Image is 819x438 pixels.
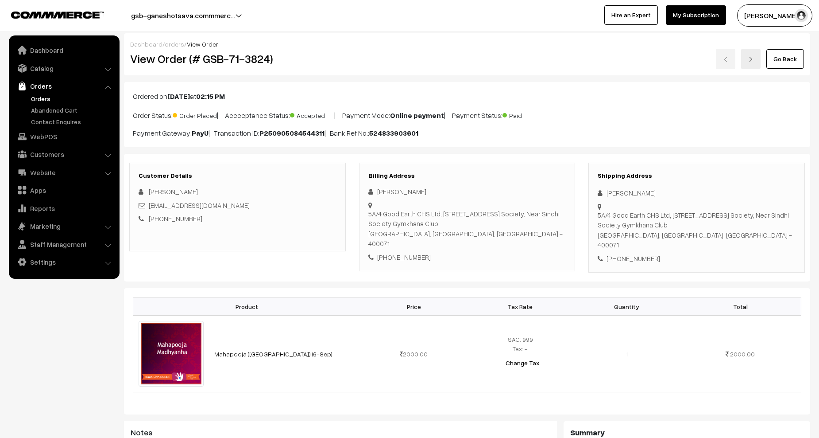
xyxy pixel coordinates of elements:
a: Apps [11,182,116,198]
a: orders [165,40,184,48]
a: Contact Enquires [29,117,116,126]
span: [PERSON_NAME] [149,188,198,196]
a: Customers [11,146,116,162]
a: Orders [29,94,116,103]
span: 1 [626,350,628,358]
h2: View Order (# GSB-71-3824) [130,52,346,66]
div: [PHONE_NUMBER] [598,254,796,264]
a: Dashboard [130,40,162,48]
div: 5A/4 Good Earth CHS Ltd, [STREET_ADDRESS] Society, Near Sindhi Society Gymkhana Club [GEOGRAPHIC_... [598,210,796,250]
span: Accepted [290,109,334,120]
h3: Notes [131,428,550,438]
img: COMMMERCE [11,12,104,18]
span: SAC: 999 Tax: - [508,336,533,352]
h3: Billing Address [368,172,566,180]
a: [EMAIL_ADDRESS][DOMAIN_NAME] [149,201,250,209]
a: Mahapooja ([GEOGRAPHIC_DATA]) (6-Sep) [214,350,332,358]
b: 524833903601 [369,129,418,137]
button: [PERSON_NAME] [737,4,812,27]
div: 5A/4 Good Earth CHS Ltd, [STREET_ADDRESS] Society, Near Sindhi Society Gymkhana Club [GEOGRAPHIC_... [368,209,566,249]
img: user [795,9,808,22]
a: Staff Management [11,236,116,252]
a: Abandoned Cart [29,106,116,115]
th: Total [680,297,801,316]
a: Hire an Expert [604,5,658,25]
a: [PHONE_NUMBER] [149,215,202,223]
div: [PERSON_NAME] [368,187,566,197]
span: Paid [502,109,547,120]
h3: Shipping Address [598,172,796,180]
th: Product [133,297,361,316]
div: [PHONE_NUMBER] [368,252,566,262]
img: Mahapooja_Madhyanha.jpg [139,321,204,386]
a: Orders [11,78,116,94]
a: Settings [11,254,116,270]
h3: Customer Details [139,172,336,180]
b: 02:15 PM [196,92,225,101]
th: Tax Rate [467,297,573,316]
a: Catalog [11,60,116,76]
b: [DATE] [167,92,190,101]
span: Order Placed [173,109,217,120]
span: 2000.00 [730,350,755,358]
div: / / [130,39,804,49]
b: P250905084544311 [259,129,325,137]
a: Marketing [11,218,116,234]
img: right-arrow.png [748,57,753,62]
th: Quantity [573,297,680,316]
a: Website [11,164,116,180]
div: [PERSON_NAME] [598,188,796,198]
a: WebPOS [11,129,116,145]
p: Ordered on at [133,91,801,102]
span: 2000.00 [400,350,428,358]
b: Online payment [390,111,444,120]
b: PayU [192,129,209,137]
p: Order Status: | Accceptance Status: | Payment Mode: | Payment Status: [133,109,801,121]
span: View Order [187,40,218,48]
a: COMMMERCE [11,9,89,20]
th: Price [361,297,467,316]
a: Dashboard [11,42,116,58]
button: Change Tax [498,353,546,373]
button: gsb-ganeshotsava.commmerc… [100,4,266,27]
h3: Summary [570,428,804,438]
a: Reports [11,200,116,216]
p: Payment Gateway: | Transaction ID: | Bank Ref No.: [133,128,801,138]
a: My Subscription [666,5,726,25]
a: Go Back [766,49,804,69]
